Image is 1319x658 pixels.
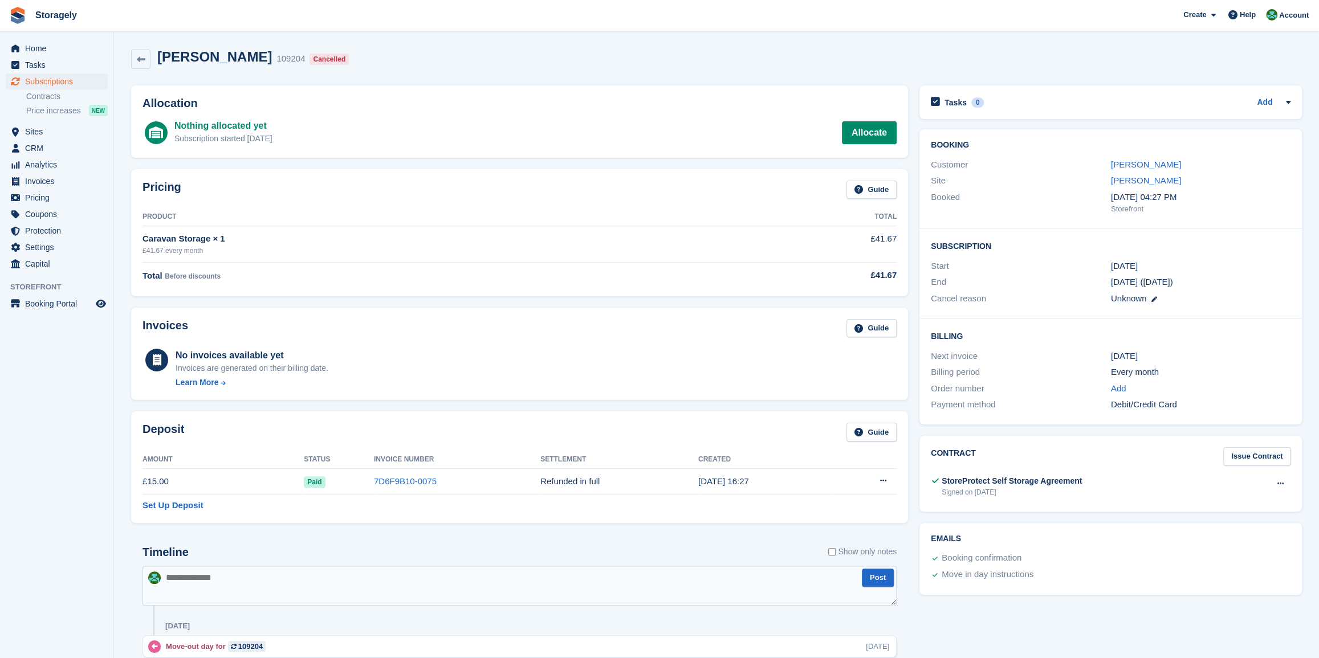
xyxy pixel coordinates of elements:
div: No invoices available yet [176,349,328,362]
a: [PERSON_NAME] [1111,160,1181,169]
span: Price increases [26,105,81,116]
a: [PERSON_NAME] [1111,175,1181,185]
span: Unknown [1111,293,1147,303]
span: Subscriptions [25,73,93,89]
div: [DATE] 04:27 PM [1111,191,1291,204]
a: Guide [846,319,897,338]
a: menu [6,223,108,239]
time: 2025-09-21 00:00:00 UTC [1111,260,1138,273]
td: Refunded in full [540,469,698,494]
time: 2025-09-19 15:27:09 UTC [698,476,749,486]
div: Payment method [931,398,1111,411]
h2: Booking [931,141,1290,150]
a: menu [6,57,108,73]
a: Issue Contract [1223,447,1290,466]
a: menu [6,73,108,89]
div: 109204 [276,52,305,66]
a: 109204 [228,641,266,652]
a: Guide [846,181,897,199]
span: Settings [25,239,93,255]
a: 7D6F9B10-0075 [374,476,437,486]
span: Pricing [25,190,93,206]
h2: Allocation [143,97,897,110]
th: Amount [143,451,304,469]
span: Create [1183,9,1206,21]
button: Post [862,569,894,587]
span: Account [1279,10,1309,21]
div: [DATE] [165,622,190,631]
div: NEW [89,105,108,116]
img: Notifications [1266,9,1277,21]
div: Subscription started [DATE] [174,133,272,145]
a: Allocate [842,121,897,144]
span: Invoices [25,173,93,189]
div: Cancel reason [931,292,1111,305]
h2: Deposit [143,423,184,442]
a: Guide [846,423,897,442]
div: Order number [931,382,1111,395]
th: Status [304,451,374,469]
th: Created [698,451,833,469]
h2: Pricing [143,181,181,199]
div: Storefront [1111,203,1291,215]
div: £41.67 every month [143,246,715,256]
div: Booked [931,191,1111,215]
a: Add [1111,382,1126,395]
a: Set Up Deposit [143,499,203,512]
span: Capital [25,256,93,272]
span: Analytics [25,157,93,173]
input: Show only notes [828,546,836,558]
a: menu [6,190,108,206]
a: menu [6,173,108,189]
div: Cancelled [310,54,349,65]
th: Total [715,208,897,226]
span: Sites [25,124,93,140]
a: Add [1257,96,1272,109]
a: Price increases NEW [26,104,108,117]
div: Billing period [931,366,1111,379]
span: Coupons [25,206,93,222]
span: Booking Portal [25,296,93,312]
span: Tasks [25,57,93,73]
a: menu [6,239,108,255]
div: StoreProtect Self Storage Agreement [942,475,1082,487]
span: CRM [25,140,93,156]
div: 109204 [238,641,263,652]
h2: Contract [931,447,976,466]
div: Learn More [176,377,218,389]
div: 0 [971,97,984,108]
div: Nothing allocated yet [174,119,272,133]
th: Settlement [540,451,698,469]
div: £41.67 [715,269,897,282]
div: Next invoice [931,350,1111,363]
label: Show only notes [828,546,897,558]
div: Invoices are generated on their billing date. [176,362,328,374]
div: Booking confirmation [942,551,1021,565]
div: [DATE] [866,641,889,652]
div: Debit/Credit Card [1111,398,1291,411]
div: Caravan Storage × 1 [143,232,715,246]
div: End [931,276,1111,289]
a: menu [6,40,108,56]
span: Total [143,271,162,280]
h2: Billing [931,330,1290,341]
a: menu [6,140,108,156]
td: £15.00 [143,469,304,494]
a: Preview store [94,297,108,310]
h2: [PERSON_NAME] [157,49,272,64]
div: Customer [931,158,1111,171]
div: Site [931,174,1111,187]
a: Storagely [31,6,82,24]
span: Before discounts [165,272,221,280]
div: Move in day instructions [942,568,1033,582]
a: menu [6,206,108,222]
h2: Tasks [945,97,967,108]
a: menu [6,157,108,173]
h2: Timeline [143,546,189,559]
img: Notifications [148,571,161,584]
a: menu [6,256,108,272]
div: Signed on [DATE] [942,487,1082,497]
a: menu [6,124,108,140]
td: £41.67 [715,226,897,262]
h2: Invoices [143,319,188,338]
